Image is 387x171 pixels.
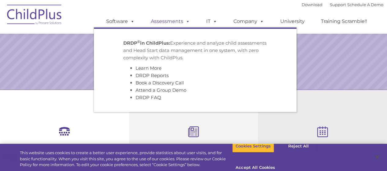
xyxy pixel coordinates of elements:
button: Cookies Settings [232,140,274,153]
p: Experience and analyze child assessments and Head Start data management in one system, with zero ... [123,39,267,61]
strong: DRDP in ChildPlus: [123,40,170,46]
a: Download [302,2,322,7]
a: Book a Discovery Call [136,80,184,86]
h4: Reliable Customer Support [31,143,99,157]
a: Schedule A Demo [347,2,383,7]
button: Reject All [279,140,318,153]
a: IT [200,15,223,28]
a: Support [330,2,346,7]
font: | [302,2,383,7]
button: Close [370,150,384,164]
a: Training Scramble!! [315,15,373,28]
span: Last name [85,40,104,45]
sup: © [137,39,140,44]
a: Assessments [145,15,196,28]
a: Learn More [136,65,162,71]
a: Company [227,15,270,28]
img: ChildPlus by Procare Solutions [4,0,65,31]
span: Phone number [85,65,111,70]
a: DRDP Reports [136,72,169,78]
div: This website uses cookies to create a better user experience, provide statistics about user visit... [20,150,232,168]
a: DRDP FAQ [136,95,161,100]
a: University [274,15,311,28]
a: Software [100,15,141,28]
a: Attend a Group Demo [136,87,186,93]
